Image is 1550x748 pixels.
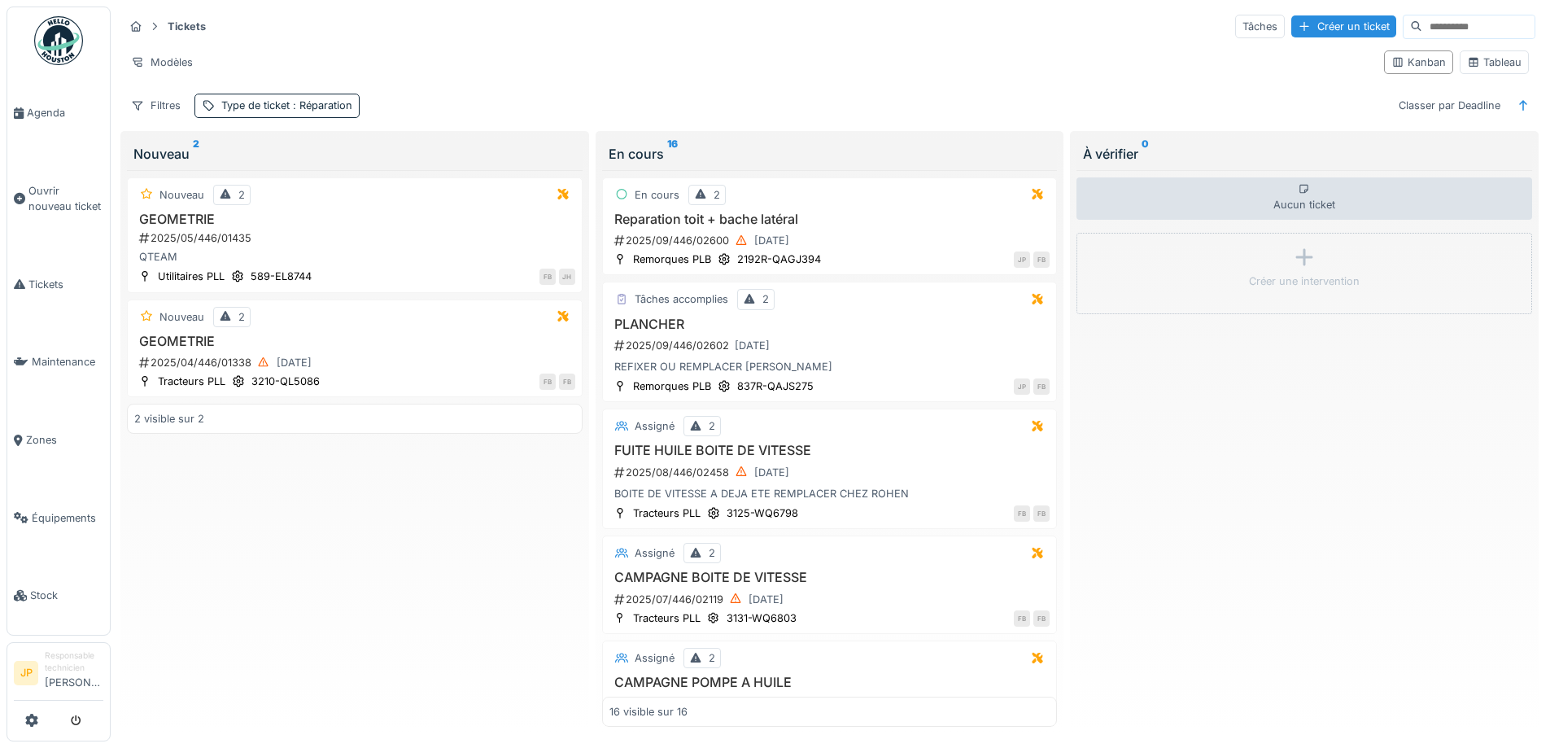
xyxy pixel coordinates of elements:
sup: 16 [667,144,678,164]
a: Ouvrir nouveau ticket [7,152,110,246]
span: Ouvrir nouveau ticket [28,183,103,214]
div: 2 [709,545,715,561]
div: 3210-QL5086 [251,374,320,389]
div: [DATE] [735,338,770,353]
div: FB [1033,378,1050,395]
div: Filtres [124,94,188,117]
div: 2025/09/446/02600 [613,230,1050,251]
div: Remorques PLB [633,252,711,267]
div: 2 [762,291,769,307]
div: Créer un ticket [1291,15,1396,37]
div: FB [1033,610,1050,627]
div: Assigné [635,545,675,561]
div: Type de ticket [221,98,352,113]
div: FB [559,374,575,390]
div: Tableau [1467,55,1522,70]
h3: GEOMETRIE [134,212,575,227]
div: 837R-QAJS275 [737,378,814,394]
div: En cours [609,144,1051,164]
a: Équipements [7,479,110,558]
div: Tâches [1235,15,1285,38]
div: [DATE] [749,592,784,607]
div: 2025/08/446/02458 [613,462,1050,483]
div: À vérifier [1083,144,1526,164]
div: FB [1033,505,1050,522]
div: 2025/07/446/01940 [613,693,1050,714]
div: [DATE] [754,465,789,480]
strong: Tickets [161,19,212,34]
div: Modèles [124,50,200,74]
div: Assigné [635,418,675,434]
div: BOITE DE VITESSE A DEJA ETE REMPLACER CHEZ ROHEN [609,486,1050,501]
div: En cours [635,187,679,203]
a: Tickets [7,246,110,324]
div: 2 [714,187,720,203]
div: JP [1014,378,1030,395]
a: Zones [7,401,110,479]
span: : Réparation [290,99,352,112]
div: 2025/09/446/02602 [613,335,1050,356]
div: 3131-WQ6803 [727,610,797,626]
div: 2 visible sur 2 [134,411,204,426]
div: 16 visible sur 16 [609,703,688,719]
div: FB [1014,610,1030,627]
a: Maintenance [7,323,110,401]
span: Équipements [32,510,103,526]
div: 589-EL8744 [251,269,312,284]
h3: PLANCHER [609,317,1050,332]
li: JP [14,661,38,685]
div: 2 [709,418,715,434]
div: 2025/05/446/01435 [138,230,575,246]
h3: CAMPAGNE BOITE DE VITESSE [609,570,1050,585]
div: FB [1014,505,1030,522]
div: JH [559,269,575,285]
sup: 2 [193,144,199,164]
span: Maintenance [32,354,103,370]
h3: Reparation toit + bache latéral [609,212,1050,227]
span: Zones [26,432,103,448]
div: 2 [238,187,245,203]
div: QTEAM [134,249,575,265]
h3: CAMPAGNE POMPE A HUILE [609,675,1050,690]
div: JP [1014,252,1030,268]
div: FB [539,269,556,285]
div: 3125-WQ6798 [727,505,798,521]
div: 2025/04/446/01338 [138,352,575,373]
div: [DATE] [754,233,789,248]
div: REFIXER OU REMPLACER [PERSON_NAME] [609,359,1050,374]
span: Agenda [27,105,103,120]
li: [PERSON_NAME] [45,650,103,697]
div: Classer par Deadline [1391,94,1508,117]
a: Agenda [7,74,110,152]
div: 2192R-QAGJ394 [737,252,821,267]
div: FB [1033,252,1050,268]
div: Remorques PLB [633,378,711,394]
div: Tâches accomplies [635,291,728,307]
div: Créer une intervention [1249,273,1360,289]
sup: 0 [1142,144,1149,164]
img: Badge_color-CXgf-gQk.svg [34,16,83,65]
a: JP Responsable technicien[PERSON_NAME] [14,650,103,701]
div: Assigné [635,650,675,666]
div: Nouveau [159,187,204,203]
div: Nouveau [159,309,204,325]
h3: GEOMETRIE [134,334,575,349]
div: Tracteurs PLL [633,610,701,626]
div: Responsable technicien [45,650,103,675]
div: Kanban [1391,55,1446,70]
div: Tracteurs PLL [158,374,225,389]
div: Tracteurs PLL [633,505,701,521]
div: 2 [709,650,715,666]
h3: FUITE HUILE BOITE DE VITESSE [609,443,1050,458]
div: 2025/07/446/02119 [613,589,1050,610]
div: Nouveau [133,144,576,164]
div: [DATE] [277,355,312,370]
div: Utilitaires PLL [158,269,225,284]
span: Stock [30,588,103,603]
div: 2 [238,309,245,325]
div: Aucun ticket [1076,177,1532,220]
span: Tickets [28,277,103,292]
div: FB [539,374,556,390]
a: Stock [7,557,110,635]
